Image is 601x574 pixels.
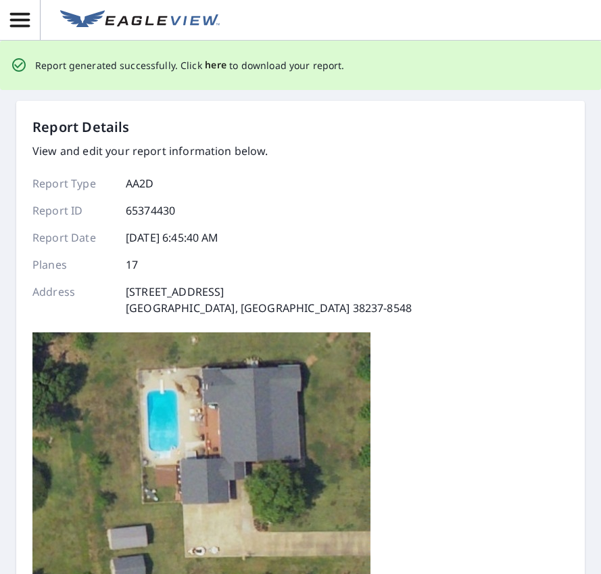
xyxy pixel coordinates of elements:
p: Address [32,284,114,316]
p: Report generated successfully. Click to download your report. [35,57,345,74]
p: View and edit your report information below. [32,143,412,159]
p: [STREET_ADDRESS] [GEOGRAPHIC_DATA], [GEOGRAPHIC_DATA] 38237-8548 [126,284,412,316]
p: 17 [126,257,138,273]
p: AA2D [126,175,154,192]
p: Report Details [32,117,130,137]
a: EV Logo [52,2,228,39]
p: [DATE] 6:45:40 AM [126,229,219,246]
p: Report Date [32,229,114,246]
button: here [205,57,227,74]
p: Report Type [32,175,114,192]
img: EV Logo [60,10,220,30]
p: 65374430 [126,202,175,219]
p: Report ID [32,202,114,219]
p: Planes [32,257,114,273]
